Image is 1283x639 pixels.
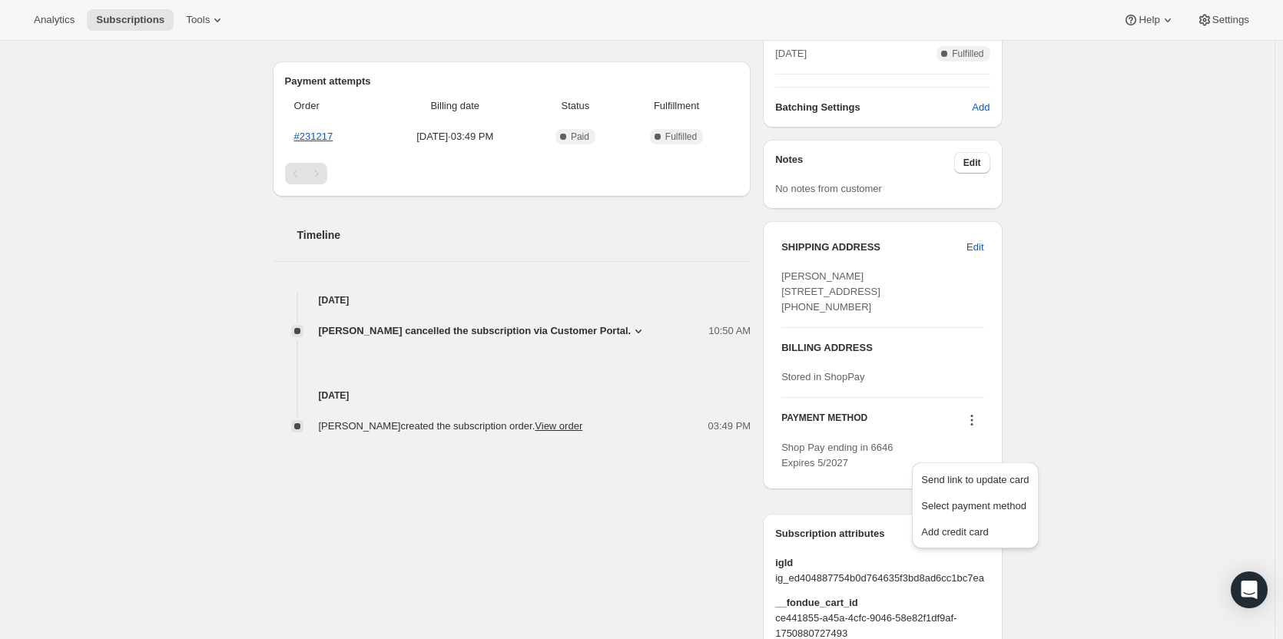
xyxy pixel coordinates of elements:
[963,157,981,169] span: Edit
[383,98,528,114] span: Billing date
[957,235,993,260] button: Edit
[536,98,615,114] span: Status
[1188,9,1258,31] button: Settings
[1212,14,1249,26] span: Settings
[952,48,983,60] span: Fulfilled
[921,474,1029,485] span: Send link to update card
[781,442,893,468] span: Shop Pay ending in 6646 Expires 5/2027
[186,14,210,26] span: Tools
[708,323,751,339] span: 10:50 AM
[775,571,990,586] span: ig_ed404887754b0d764635f3bd8ad6cc1bc7ea
[775,100,972,115] h6: Batching Settings
[781,371,864,382] span: Stored in ShopPay
[775,152,954,174] h3: Notes
[921,500,1026,512] span: Select payment method
[624,98,729,114] span: Fulfillment
[963,95,999,120] button: Add
[294,131,333,142] a: #231217
[966,240,983,255] span: Edit
[665,131,697,143] span: Fulfilled
[319,323,647,339] button: [PERSON_NAME] cancelled the subscription via Customer Portal.
[1114,9,1184,31] button: Help
[775,46,807,61] span: [DATE]
[781,340,983,356] h3: BILLING ADDRESS
[177,9,234,31] button: Tools
[285,89,379,123] th: Order
[285,163,739,184] nav: Pagination
[96,14,164,26] span: Subscriptions
[775,183,882,194] span: No notes from customer
[571,131,589,143] span: Paid
[917,467,1033,492] button: Send link to update card
[775,595,990,611] span: __fondue_cart_id
[273,388,751,403] h4: [DATE]
[297,227,751,243] h2: Timeline
[917,519,1033,544] button: Add credit card
[87,9,174,31] button: Subscriptions
[535,420,582,432] a: View order
[273,293,751,308] h4: [DATE]
[972,100,990,115] span: Add
[781,412,867,432] h3: PAYMENT METHOD
[1139,14,1159,26] span: Help
[921,526,988,538] span: Add credit card
[954,152,990,174] button: Edit
[781,240,966,255] h3: SHIPPING ADDRESS
[285,74,739,89] h2: Payment attempts
[319,420,583,432] span: [PERSON_NAME] created the subscription order.
[917,493,1033,518] button: Select payment method
[708,419,751,434] span: 03:49 PM
[781,270,880,313] span: [PERSON_NAME] [STREET_ADDRESS] [PHONE_NUMBER]
[319,323,632,339] span: [PERSON_NAME] cancelled the subscription via Customer Portal.
[383,129,528,144] span: [DATE] · 03:49 PM
[775,526,954,548] h3: Subscription attributes
[25,9,84,31] button: Analytics
[775,555,990,571] span: igId
[1231,571,1268,608] div: Open Intercom Messenger
[34,14,75,26] span: Analytics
